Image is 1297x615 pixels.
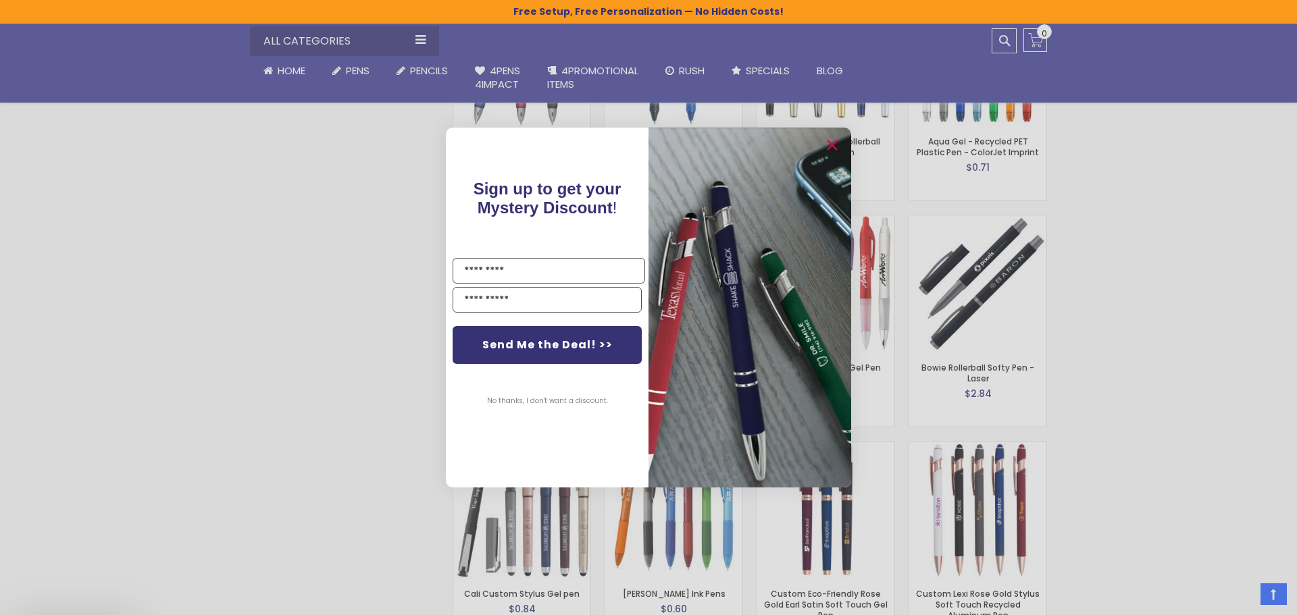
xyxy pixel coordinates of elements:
img: pop-up-image [648,128,851,487]
button: Close dialog [821,134,843,156]
span: ! [474,180,621,217]
span: Sign up to get your Mystery Discount [474,180,621,217]
button: No thanks, I don't want a discount. [480,384,615,418]
button: Send Me the Deal! >> [453,326,642,364]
